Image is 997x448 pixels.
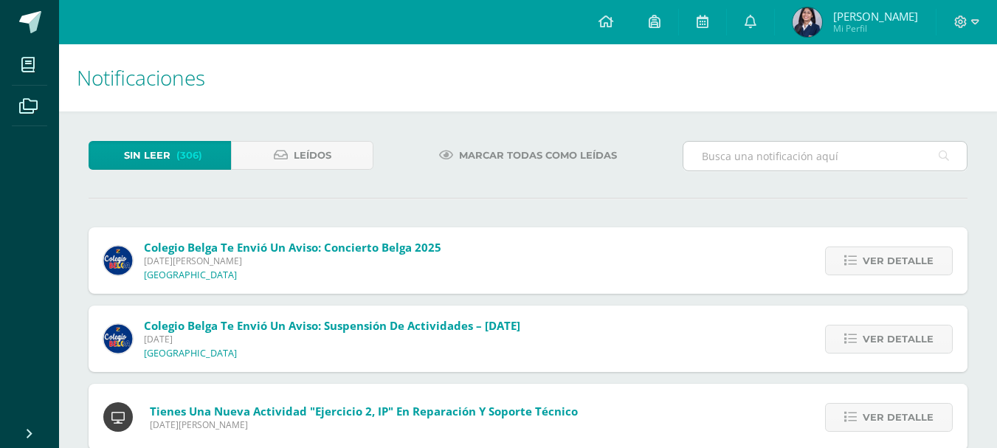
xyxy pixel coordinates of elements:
span: Mi Perfil [833,22,918,35]
span: Sin leer [124,142,170,169]
span: Notificaciones [77,63,205,92]
span: [PERSON_NAME] [833,9,918,24]
span: Colegio Belga te envió un aviso: Concierto Belga 2025 [144,240,441,255]
span: [DATE] [144,333,520,345]
span: Ver detalle [863,247,934,275]
span: Colegio Belga te envió un aviso: Suspensión de actividades – [DATE] [144,318,520,333]
span: Tienes una nueva actividad "Ejercicio 2, IP" En Reparación y Soporte Técnico [150,404,578,418]
img: 919ad801bb7643f6f997765cf4083301.png [103,246,133,275]
img: a82f2996fe71ceb61ee3e19894f4f185.png [793,7,822,37]
p: [GEOGRAPHIC_DATA] [144,348,237,359]
span: Leídos [294,142,331,169]
p: [GEOGRAPHIC_DATA] [144,269,237,281]
input: Busca una notificación aquí [683,142,967,170]
img: 919ad801bb7643f6f997765cf4083301.png [103,324,133,354]
span: (306) [176,142,202,169]
span: Marcar todas como leídas [459,142,617,169]
a: Marcar todas como leídas [421,141,635,170]
a: Sin leer(306) [89,141,231,170]
span: [DATE][PERSON_NAME] [150,418,578,431]
span: Ver detalle [863,404,934,431]
a: Leídos [231,141,373,170]
span: Ver detalle [863,325,934,353]
span: [DATE][PERSON_NAME] [144,255,441,267]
